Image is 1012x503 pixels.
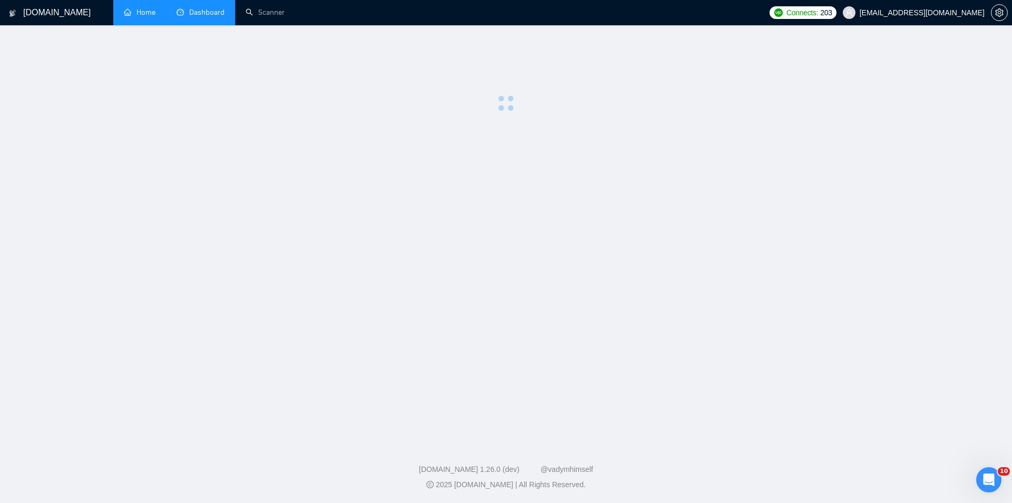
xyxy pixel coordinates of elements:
[976,467,1001,492] iframe: Intercom live chat
[8,479,1004,490] div: 2025 [DOMAIN_NAME] | All Rights Reserved.
[426,481,434,488] span: copyright
[124,8,155,17] a: homeHome
[991,4,1008,21] button: setting
[9,5,16,22] img: logo
[786,7,818,18] span: Connects:
[820,7,832,18] span: 203
[419,465,520,474] a: [DOMAIN_NAME] 1.26.0 (dev)
[774,8,783,17] img: upwork-logo.png
[998,467,1010,476] span: 10
[177,8,184,16] span: dashboard
[845,9,853,16] span: user
[246,8,285,17] a: searchScanner
[540,465,593,474] a: @vadymhimself
[991,8,1008,17] a: setting
[189,8,225,17] span: Dashboard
